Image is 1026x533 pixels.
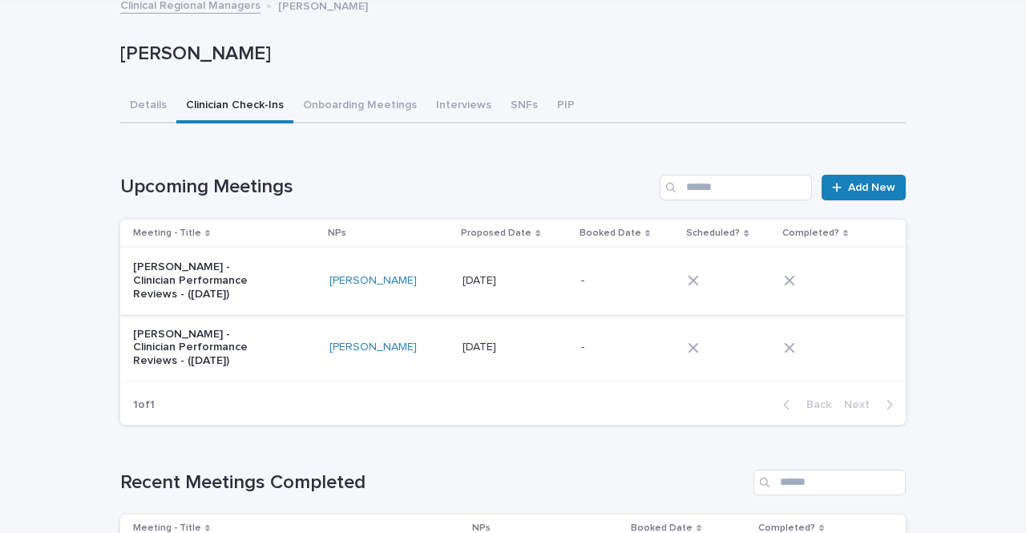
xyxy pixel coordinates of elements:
[461,224,531,242] p: Proposed Date
[133,224,201,242] p: Meeting - Title
[120,314,906,381] tr: [PERSON_NAME] - Clinician Performance Reviews - ([DATE])[PERSON_NAME] [DATE][DATE] --
[463,271,499,288] p: [DATE]
[753,470,906,495] input: Search
[844,399,879,410] span: Next
[426,90,501,123] button: Interviews
[848,182,895,193] span: Add New
[797,399,831,410] span: Back
[686,224,740,242] p: Scheduled?
[176,90,293,123] button: Clinician Check-Ins
[133,260,267,301] p: [PERSON_NAME] - Clinician Performance Reviews - ([DATE])
[120,42,899,66] p: [PERSON_NAME]
[293,90,426,123] button: Onboarding Meetings
[329,341,417,354] a: [PERSON_NAME]
[822,175,906,200] a: Add New
[328,224,346,242] p: NPs
[120,176,653,199] h1: Upcoming Meetings
[580,224,641,242] p: Booked Date
[770,398,838,412] button: Back
[463,337,499,354] p: [DATE]
[501,90,547,123] button: SNFs
[838,398,906,412] button: Next
[581,337,588,354] p: -
[660,175,812,200] input: Search
[120,90,176,123] button: Details
[329,274,417,288] a: [PERSON_NAME]
[120,386,168,425] p: 1 of 1
[120,248,906,314] tr: [PERSON_NAME] - Clinician Performance Reviews - ([DATE])[PERSON_NAME] [DATE][DATE] --
[547,90,584,123] button: PIP
[133,328,267,368] p: [PERSON_NAME] - Clinician Performance Reviews - ([DATE])
[120,471,747,495] h1: Recent Meetings Completed
[782,224,839,242] p: Completed?
[581,271,588,288] p: -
